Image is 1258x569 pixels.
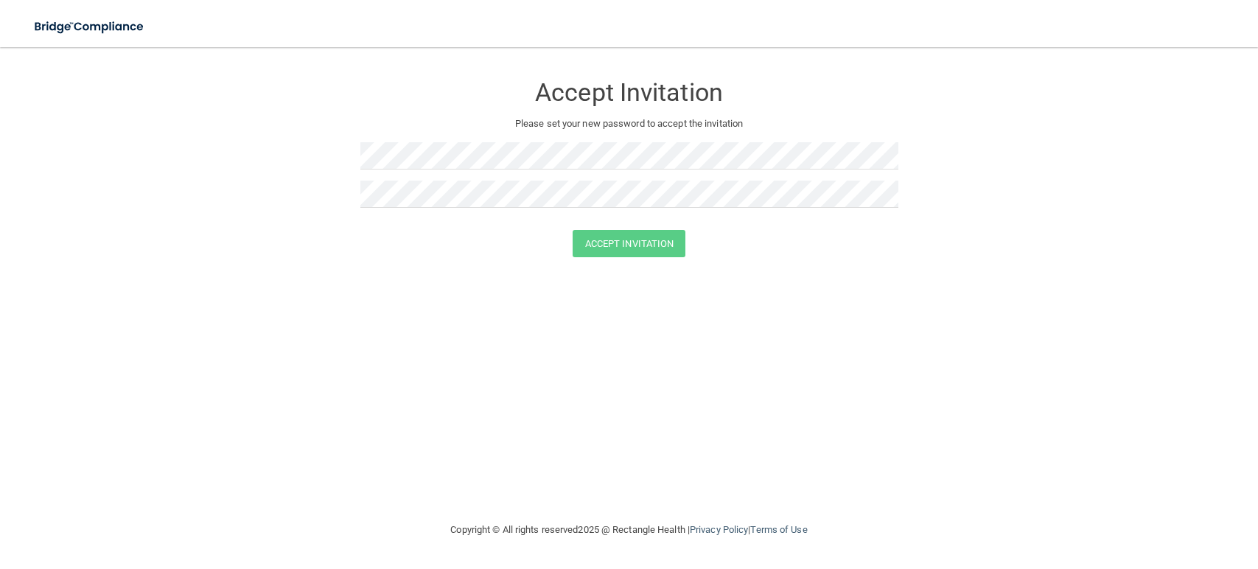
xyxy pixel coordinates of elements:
[371,115,887,133] p: Please set your new password to accept the invitation
[360,506,898,554] div: Copyright © All rights reserved 2025 @ Rectangle Health | |
[22,12,158,42] img: bridge_compliance_login_screen.278c3ca4.svg
[360,79,898,106] h3: Accept Invitation
[690,524,748,535] a: Privacy Policy
[750,524,807,535] a: Terms of Use
[573,230,686,257] button: Accept Invitation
